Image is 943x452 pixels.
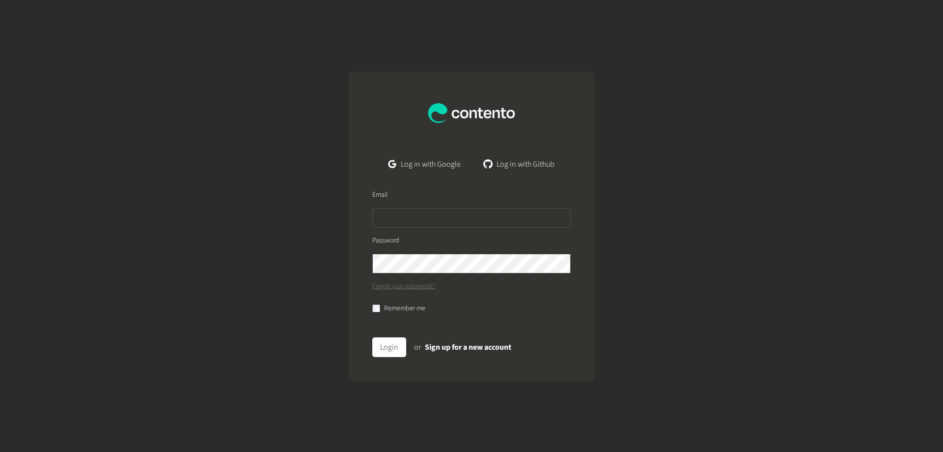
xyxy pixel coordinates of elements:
[425,342,511,353] a: Sign up for a new account
[414,342,421,353] span: or
[384,303,425,314] label: Remember me
[372,190,388,200] label: Email
[381,154,469,174] a: Log in with Google
[372,337,406,357] button: Login
[372,236,399,246] label: Password
[476,154,562,174] a: Log in with Github
[372,281,435,292] a: Forgot your password?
